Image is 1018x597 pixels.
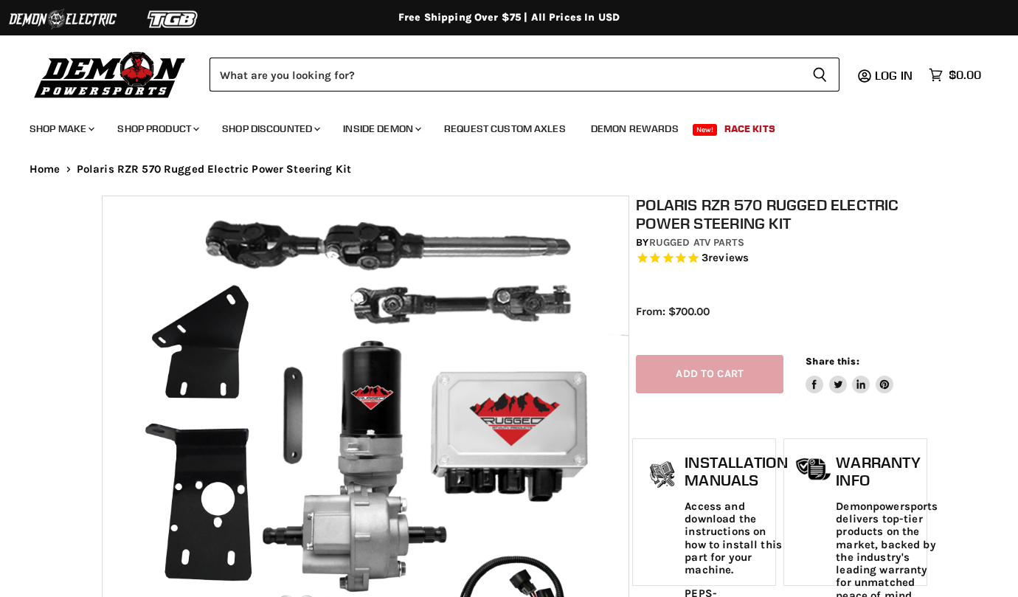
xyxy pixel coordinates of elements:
a: Race Kits [713,114,786,144]
a: Rugged ATV Parts [649,236,744,249]
p: Access and download the instructions on how to install this part for your machine. [685,500,787,577]
img: Demon Electric Logo 2 [7,5,118,33]
a: Inside Demon [332,114,430,144]
ul: Main menu [18,108,977,144]
aside: Share this: [806,355,893,394]
a: Home [30,163,60,176]
input: Search [210,58,800,92]
a: Shop Make [18,114,103,144]
span: reviews [708,252,749,265]
span: 3 reviews [702,252,749,265]
a: Log in [868,69,921,82]
h1: Polaris RZR 570 Rugged Electric Power Steering Kit [636,196,924,232]
span: New! [693,124,718,136]
a: Shop Discounted [211,114,329,144]
button: Search [800,58,839,92]
div: by [636,235,924,251]
a: Request Custom Axles [433,114,577,144]
span: Share this: [806,356,859,367]
img: TGB Logo 2 [118,5,229,33]
span: Log in [875,68,913,83]
img: warranty-icon.png [795,458,832,480]
form: Product [210,58,839,92]
a: Shop Product [106,114,208,144]
h1: Warranty Info [836,454,938,489]
a: $0.00 [921,64,988,86]
span: Polaris RZR 570 Rugged Electric Power Steering Kit [77,163,352,176]
span: Rated 5.0 out of 5 stars 3 reviews [636,251,924,266]
h1: Installation Manuals [685,454,787,489]
span: $0.00 [949,68,981,82]
span: From: $700.00 [636,305,710,318]
img: install_manual-icon.png [644,458,681,494]
img: Demon Powersports [30,48,191,100]
a: Demon Rewards [580,114,690,144]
